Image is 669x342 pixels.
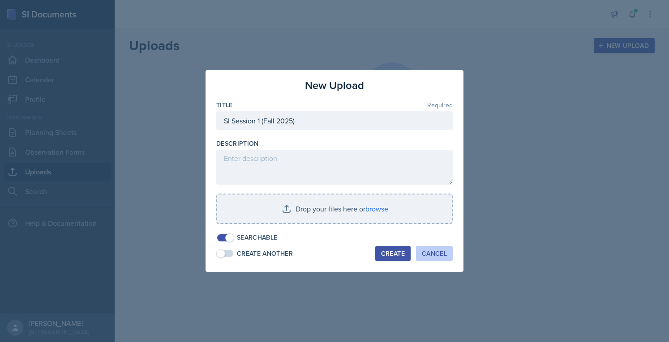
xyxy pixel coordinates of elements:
button: Create [375,246,411,261]
label: Description [216,139,259,148]
span: Required [427,102,453,108]
div: Create [381,250,405,257]
div: Create Another [237,249,293,258]
input: Enter title [216,111,453,130]
h3: New Upload [305,77,364,93]
div: Cancel [422,250,447,257]
div: Searchable [237,233,278,242]
label: Title [216,101,233,110]
button: Cancel [416,246,453,261]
